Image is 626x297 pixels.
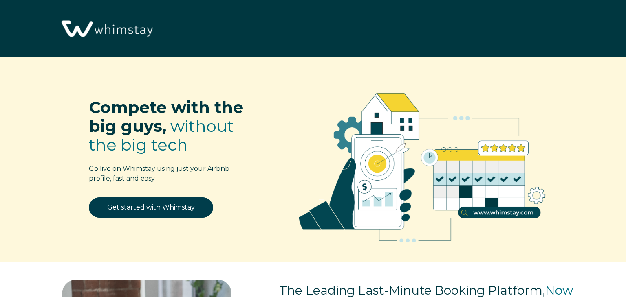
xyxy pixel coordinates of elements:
[57,4,156,55] img: Whimstay Logo-02 1
[89,97,243,136] span: Compete with the big guys,
[89,197,213,218] a: Get started with Whimstay
[89,116,234,155] span: without the big tech
[279,70,566,258] img: RBO Ilustrations-02
[89,165,229,182] span: Go live on Whimstay using just your Airbnb profile, fast and easy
